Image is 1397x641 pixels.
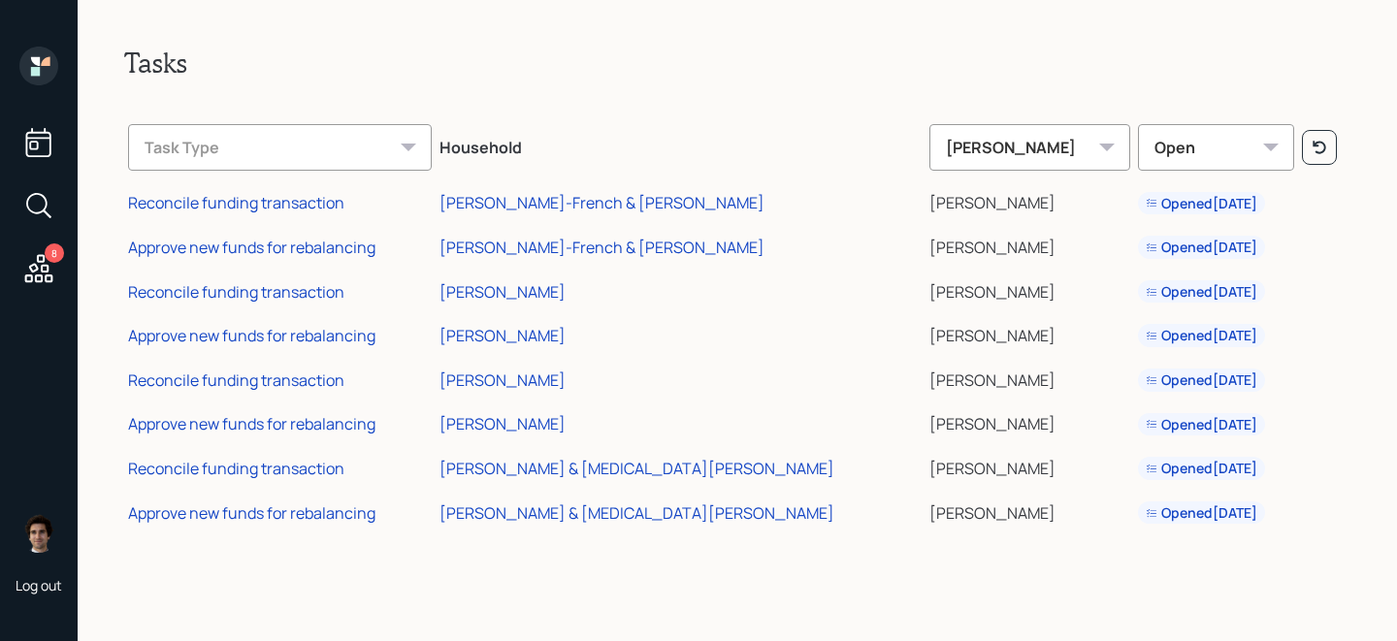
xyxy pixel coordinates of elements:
[128,458,344,479] div: Reconcile funding transaction
[926,310,1134,355] td: [PERSON_NAME]
[128,369,344,391] div: Reconcile funding transaction
[926,355,1134,400] td: [PERSON_NAME]
[1146,194,1257,213] div: Opened [DATE]
[128,281,344,303] div: Reconcile funding transaction
[439,281,566,303] div: [PERSON_NAME]
[1146,326,1257,345] div: Opened [DATE]
[439,237,764,258] div: [PERSON_NAME]-French & [PERSON_NAME]
[124,47,1350,80] h2: Tasks
[128,124,432,171] div: Task Type
[1146,415,1257,434] div: Opened [DATE]
[926,400,1134,444] td: [PERSON_NAME]
[16,576,62,594] div: Log out
[1146,282,1257,302] div: Opened [DATE]
[128,237,375,258] div: Approve new funds for rebalancing
[926,178,1134,223] td: [PERSON_NAME]
[1138,124,1294,171] div: Open
[436,111,926,178] th: Household
[1146,459,1257,478] div: Opened [DATE]
[128,325,375,346] div: Approve new funds for rebalancing
[926,443,1134,488] td: [PERSON_NAME]
[1146,370,1257,390] div: Opened [DATE]
[19,514,58,553] img: harrison-schaefer-headshot-2.png
[926,267,1134,311] td: [PERSON_NAME]
[929,124,1130,171] div: [PERSON_NAME]
[45,243,64,263] div: 8
[128,502,375,524] div: Approve new funds for rebalancing
[1146,503,1257,523] div: Opened [DATE]
[439,192,764,213] div: [PERSON_NAME]-French & [PERSON_NAME]
[128,413,375,434] div: Approve new funds for rebalancing
[439,502,834,524] div: [PERSON_NAME] & [MEDICAL_DATA][PERSON_NAME]
[128,192,344,213] div: Reconcile funding transaction
[1146,238,1257,257] div: Opened [DATE]
[439,458,834,479] div: [PERSON_NAME] & [MEDICAL_DATA][PERSON_NAME]
[926,488,1134,532] td: [PERSON_NAME]
[439,369,566,391] div: [PERSON_NAME]
[439,325,566,346] div: [PERSON_NAME]
[926,222,1134,267] td: [PERSON_NAME]
[439,413,566,434] div: [PERSON_NAME]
